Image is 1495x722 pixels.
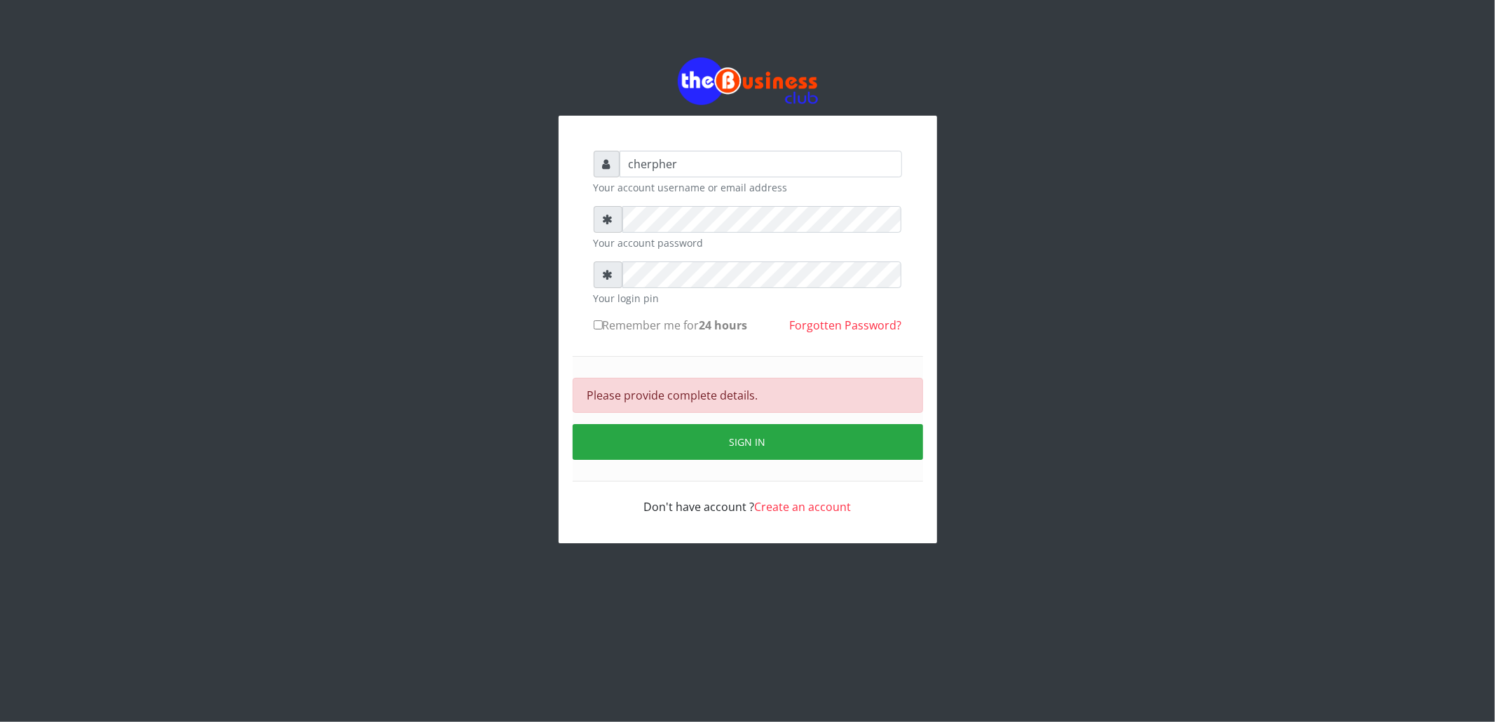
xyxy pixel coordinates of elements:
[594,317,748,334] label: Remember me for
[699,318,748,333] b: 24 hours
[573,378,923,413] div: Please provide complete details.
[594,180,902,195] small: Your account username or email address
[620,151,902,177] input: Username or email address
[594,236,902,250] small: Your account password
[594,320,603,329] input: Remember me for24 hours
[573,424,923,460] button: Sign in
[594,291,902,306] small: Your login pin
[755,499,852,515] a: Create an account
[594,482,902,515] div: Don't have account ?
[790,318,902,333] a: Forgotten Password?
